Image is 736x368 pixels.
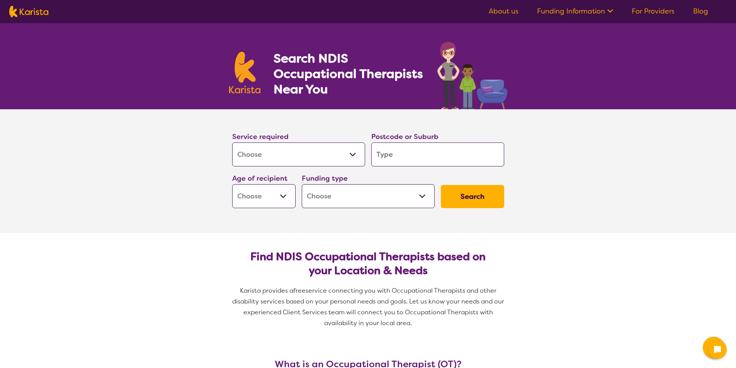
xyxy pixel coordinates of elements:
[632,7,675,16] a: For Providers
[232,287,506,327] span: service connecting you with Occupational Therapists and other disability services based on your p...
[229,52,261,93] img: Karista logo
[489,7,518,16] a: About us
[537,7,613,16] a: Funding Information
[293,287,306,295] span: free
[371,132,439,141] label: Postcode or Suburb
[371,142,504,166] input: Type
[703,337,724,358] button: Channel Menu
[274,51,424,97] h1: Search NDIS Occupational Therapists Near You
[441,185,504,208] button: Search
[240,287,293,295] span: Karista provides a
[9,6,48,17] img: Karista logo
[232,132,289,141] label: Service required
[437,42,507,109] img: occupational-therapy
[302,174,348,183] label: Funding type
[238,250,498,278] h2: Find NDIS Occupational Therapists based on your Location & Needs
[693,7,708,16] a: Blog
[232,174,287,183] label: Age of recipient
